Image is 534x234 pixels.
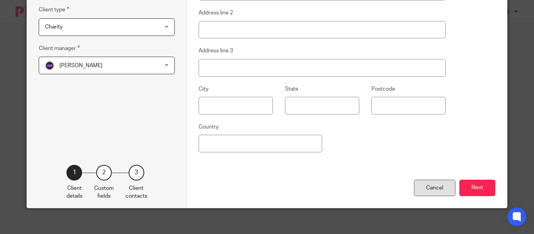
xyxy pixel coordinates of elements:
[59,63,102,68] span: [PERSON_NAME]
[96,165,112,180] div: 2
[414,180,455,196] div: Cancel
[66,184,82,200] p: Client details
[125,184,147,200] p: Client contacts
[129,165,144,180] div: 3
[285,85,298,93] label: State
[199,47,233,55] label: Address line 3
[66,165,82,180] div: 1
[39,5,69,14] label: Client type
[199,9,233,17] label: Address line 2
[199,123,219,131] label: Country
[94,184,114,200] p: Custom fields
[371,85,395,93] label: Postcode
[45,61,54,70] img: svg%3E
[45,24,63,30] span: Charity
[39,44,80,53] label: Client manager
[199,85,208,93] label: City
[459,180,495,196] button: Next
